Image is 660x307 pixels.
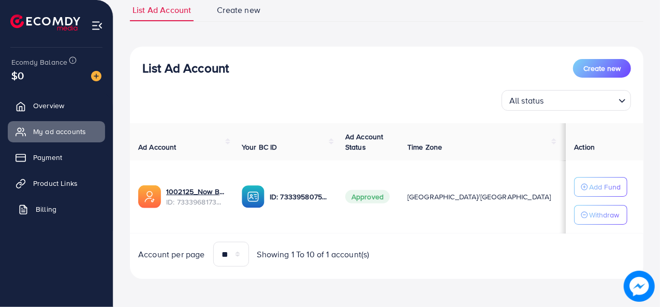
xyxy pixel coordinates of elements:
[166,186,225,197] a: 1002125_Now Bazar_1707572555268
[573,59,631,78] button: Create new
[345,190,390,203] span: Approved
[583,63,621,74] span: Create new
[91,71,101,81] img: image
[624,271,655,302] img: image
[407,192,551,202] span: [GEOGRAPHIC_DATA]/[GEOGRAPHIC_DATA]
[270,191,329,203] p: ID: 7333958075960901634
[33,152,62,163] span: Payment
[91,20,103,32] img: menu
[166,197,225,207] span: ID: 7333968173378699266
[138,142,177,152] span: Ad Account
[589,209,619,221] p: Withdraw
[142,61,229,76] h3: List Ad Account
[10,14,80,31] img: logo
[574,142,595,152] span: Action
[547,91,614,108] input: Search for option
[217,4,260,16] span: Create new
[8,95,105,116] a: Overview
[589,181,621,193] p: Add Fund
[33,178,78,188] span: Product Links
[166,186,225,208] div: <span class='underline'>1002125_Now Bazar_1707572555268</span></br>7333968173378699266
[133,4,191,16] span: List Ad Account
[574,205,627,225] button: Withdraw
[11,57,67,67] span: Ecomdy Balance
[33,126,86,137] span: My ad accounts
[257,248,370,260] span: Showing 1 To 10 of 1 account(s)
[8,199,105,220] a: Billing
[8,173,105,194] a: Product Links
[345,131,384,152] span: Ad Account Status
[407,142,442,152] span: Time Zone
[11,68,24,83] span: $0
[502,90,631,111] div: Search for option
[33,100,64,111] span: Overview
[138,248,205,260] span: Account per page
[36,204,56,214] span: Billing
[574,177,627,197] button: Add Fund
[242,142,277,152] span: Your BC ID
[8,121,105,142] a: My ad accounts
[507,93,546,108] span: All status
[8,147,105,168] a: Payment
[138,185,161,208] img: ic-ads-acc.e4c84228.svg
[242,185,265,208] img: ic-ba-acc.ded83a64.svg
